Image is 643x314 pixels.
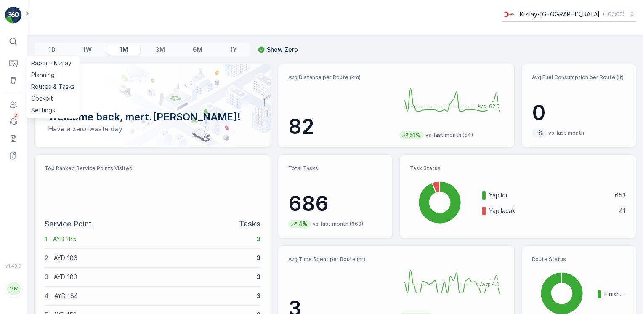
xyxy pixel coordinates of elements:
[615,191,626,200] p: 653
[409,131,421,139] p: 51%
[45,165,260,172] p: Top Ranked Service Points Visited
[155,45,165,54] p: 3M
[603,11,624,18] p: ( +03:00 )
[534,129,544,137] p: -%
[288,191,382,216] p: 686
[48,45,56,54] p: 1D
[48,124,257,134] p: Have a zero-waste day
[489,207,614,215] p: Yapılacak
[54,254,251,262] p: AYD 186
[288,114,393,139] p: 82
[532,100,626,125] p: 0
[288,256,393,263] p: Avg Time Spent per Route (hr)
[193,45,202,54] p: 6M
[45,254,48,262] p: 2
[257,273,260,281] p: 3
[532,256,626,263] p: Route Status
[83,45,92,54] p: 1W
[45,235,48,243] p: 1
[45,292,49,300] p: 4
[14,112,18,119] p: 2
[288,165,382,172] p: Total Tasks
[313,221,363,227] p: vs. last month (660)
[5,113,22,130] a: 2
[5,270,22,307] button: MM
[267,45,298,54] p: Show Zero
[298,220,308,228] p: 4%
[48,110,257,124] p: Welcome back, mert.[PERSON_NAME]!
[230,45,237,54] p: 1Y
[619,207,626,215] p: 41
[54,273,251,281] p: AYD 183
[410,165,626,172] p: Task Status
[54,292,251,300] p: AYD 184
[502,10,516,19] img: k%C4%B1z%C4%B1lay_D5CCths.png
[532,74,626,81] p: Avg Fuel Consumption per Route (lt)
[5,263,22,269] span: v 1.49.0
[45,218,92,230] p: Service Point
[7,282,21,295] div: MM
[502,7,636,22] button: Kızılay-[GEOGRAPHIC_DATA](+03:00)
[489,191,609,200] p: Yapıldı
[239,218,260,230] p: Tasks
[45,273,48,281] p: 3
[425,132,473,138] p: vs. last month (54)
[5,7,22,24] img: logo
[520,10,600,19] p: Kızılay-[GEOGRAPHIC_DATA]
[548,130,584,136] p: vs. last month
[257,235,260,243] p: 3
[257,292,260,300] p: 3
[288,74,393,81] p: Avg Distance per Route (km)
[53,235,251,243] p: AYD 185
[257,254,260,262] p: 3
[120,45,128,54] p: 1M
[604,290,626,298] p: Finished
